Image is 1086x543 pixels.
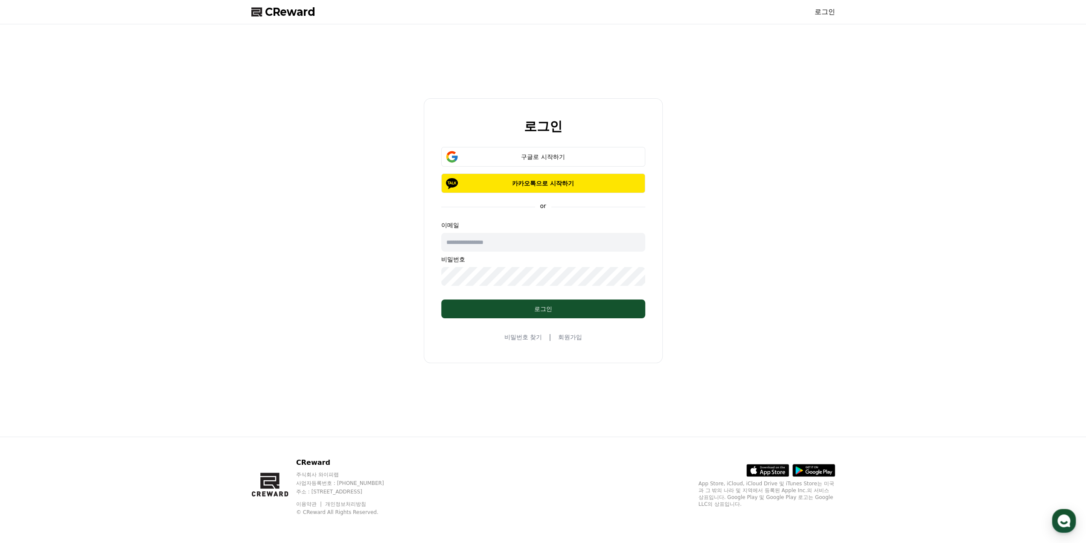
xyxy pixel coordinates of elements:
[296,480,400,487] p: 사업자등록번호 : [PHONE_NUMBER]
[78,284,88,291] span: 대화
[699,480,835,508] p: App Store, iCloud, iCloud Drive 및 iTunes Store는 미국과 그 밖의 나라 및 지역에서 등록된 Apple Inc.의 서비스 상표입니다. Goo...
[458,305,628,313] div: 로그인
[265,5,315,19] span: CReward
[441,147,645,167] button: 구글로 시작하기
[3,271,56,292] a: 홈
[558,333,582,341] a: 회원가입
[110,271,164,292] a: 설정
[296,488,400,495] p: 주소 : [STREET_ADDRESS]
[441,221,645,229] p: 이메일
[454,179,633,188] p: 카카오톡으로 시작하기
[441,255,645,264] p: 비밀번호
[815,7,835,17] a: 로그인
[296,501,323,507] a: 이용약관
[325,501,366,507] a: 개인정보처리방침
[296,509,400,516] p: © CReward All Rights Reserved.
[549,332,551,342] span: |
[132,284,142,291] span: 설정
[441,299,645,318] button: 로그인
[454,153,633,161] div: 구글로 시작하기
[251,5,315,19] a: CReward
[56,271,110,292] a: 대화
[535,202,551,210] p: or
[296,471,400,478] p: 주식회사 와이피랩
[504,333,542,341] a: 비밀번호 찾기
[296,458,400,468] p: CReward
[524,119,562,133] h2: 로그인
[441,173,645,193] button: 카카오톡으로 시작하기
[27,284,32,291] span: 홈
